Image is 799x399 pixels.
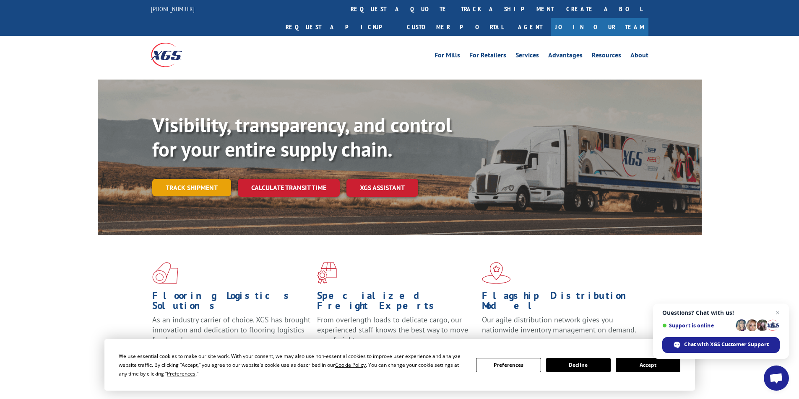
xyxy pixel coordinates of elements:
a: Services [515,52,539,61]
a: Agent [510,18,551,36]
div: Open chat [764,366,789,391]
a: Resources [592,52,621,61]
a: XGS ASSISTANT [346,179,418,197]
b: Visibility, transparency, and control for your entire supply chain. [152,112,452,162]
a: Request a pickup [279,18,401,36]
div: Chat with XGS Customer Support [662,337,780,353]
div: Cookie Consent Prompt [104,339,695,391]
span: Questions? Chat with us! [662,309,780,316]
span: Cookie Policy [335,361,366,368]
span: Our agile distribution network gives you nationwide inventory management on demand. [482,315,636,335]
img: xgs-icon-focused-on-flooring-red [317,262,337,284]
button: Preferences [476,358,541,372]
span: As an industry carrier of choice, XGS has brought innovation and dedication to flooring logistics... [152,315,310,345]
a: Customer Portal [401,18,510,36]
button: Decline [546,358,611,372]
span: Support is online [662,322,733,329]
a: Calculate transit time [238,179,340,197]
a: Advantages [548,52,583,61]
span: Chat with XGS Customer Support [684,341,769,348]
p: From overlength loads to delicate cargo, our experienced staff knows the best way to move your fr... [317,315,476,352]
h1: Flooring Logistics Solutions [152,291,311,315]
a: Join Our Team [551,18,648,36]
span: Preferences [167,370,195,377]
div: We use essential cookies to make our site work. With your consent, we may also use non-essential ... [119,352,466,378]
span: Close chat [773,308,783,318]
h1: Flagship Distribution Model [482,291,640,315]
button: Accept [616,358,680,372]
a: [PHONE_NUMBER] [151,5,195,13]
a: For Mills [435,52,460,61]
h1: Specialized Freight Experts [317,291,476,315]
a: Track shipment [152,179,231,196]
a: For Retailers [469,52,506,61]
img: xgs-icon-flagship-distribution-model-red [482,262,511,284]
img: xgs-icon-total-supply-chain-intelligence-red [152,262,178,284]
a: About [630,52,648,61]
